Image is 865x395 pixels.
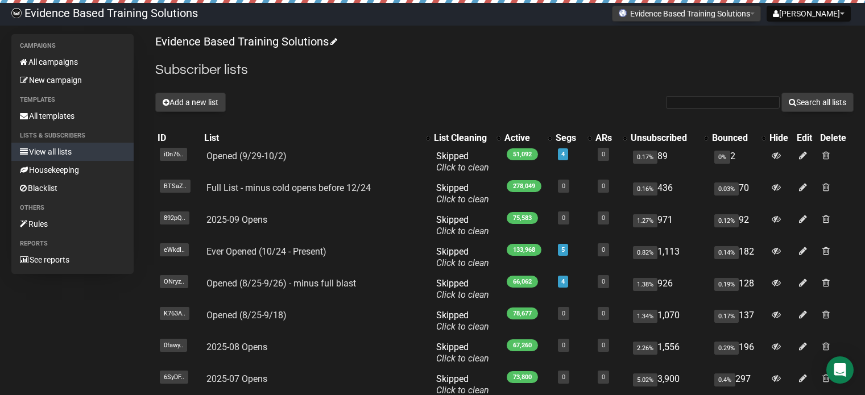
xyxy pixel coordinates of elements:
[714,214,739,227] span: 0.12%
[602,151,605,158] a: 0
[11,107,134,125] a: All templates
[797,132,816,144] div: Edit
[562,182,565,190] a: 0
[507,307,538,319] span: 78,677
[633,342,657,355] span: 2.26%
[160,275,188,288] span: ONryz..
[820,132,851,144] div: Delete
[556,132,582,144] div: Segs
[436,194,489,205] a: Click to clean
[436,353,489,364] a: Click to clean
[206,214,267,225] a: 2025-09 Opens
[11,39,134,53] li: Campaigns
[434,132,491,144] div: List Cleaning
[781,93,854,112] button: Search all lists
[714,342,739,355] span: 0.29%
[602,214,605,222] a: 0
[561,278,565,285] a: 4
[11,143,134,161] a: View all lists
[436,226,489,236] a: Click to clean
[507,244,541,256] span: 133,968
[562,342,565,349] a: 0
[767,130,794,146] th: Hide: No sort applied, sorting is disabled
[206,246,326,257] a: Ever Opened (10/24 - Present)
[436,162,489,173] a: Click to clean
[562,214,565,222] a: 0
[628,178,710,210] td: 436
[710,305,767,337] td: 137
[628,210,710,242] td: 971
[710,146,767,178] td: 2
[432,130,502,146] th: List Cleaning: No sort applied, activate to apply an ascending sort
[631,132,698,144] div: Unsubscribed
[11,237,134,251] li: Reports
[562,373,565,381] a: 0
[206,182,371,193] a: Full List - minus cold opens before 12/24
[202,130,432,146] th: List: No sort applied, activate to apply an ascending sort
[562,310,565,317] a: 0
[206,310,287,321] a: Opened (8/25-9/18)
[436,151,489,173] span: Skipped
[155,93,226,112] button: Add a new list
[155,35,336,48] a: Evidence Based Training Solutions
[436,182,489,205] span: Skipped
[160,371,188,384] span: 6SyDF..
[158,132,200,144] div: ID
[160,180,191,193] span: BTSaZ..
[628,242,710,273] td: 1,113
[826,356,854,384] div: Open Intercom Messenger
[612,6,761,22] button: Evidence Based Training Solutions
[160,211,189,224] span: 892pQ..
[11,215,134,233] a: Rules
[818,130,854,146] th: Delete: No sort applied, sorting is disabled
[507,339,538,351] span: 67,260
[633,182,657,196] span: 0.16%
[710,210,767,242] td: 92
[11,8,22,18] img: 6a635aadd5b086599a41eda90e0773ac
[710,273,767,305] td: 128
[507,212,538,224] span: 75,583
[160,307,189,320] span: K763A..
[11,201,134,215] li: Others
[712,132,756,144] div: Bounced
[206,342,267,352] a: 2025-08 Opens
[628,273,710,305] td: 926
[160,148,187,161] span: iDn76..
[11,93,134,107] li: Templates
[561,151,565,158] a: 4
[502,130,553,146] th: Active: No sort applied, activate to apply an ascending sort
[714,151,730,164] span: 0%
[160,339,187,352] span: 0fawy..
[507,148,538,160] span: 51,092
[710,130,767,146] th: Bounced: No sort applied, activate to apply an ascending sort
[504,132,542,144] div: Active
[794,130,818,146] th: Edit: No sort applied, sorting is disabled
[593,130,628,146] th: ARs: No sort applied, activate to apply an ascending sort
[628,130,710,146] th: Unsubscribed: No sort applied, activate to apply an ascending sort
[602,182,605,190] a: 0
[602,373,605,381] a: 0
[436,257,489,268] a: Click to clean
[714,246,739,259] span: 0.14%
[436,342,489,364] span: Skipped
[633,151,657,164] span: 0.17%
[11,161,134,179] a: Housekeeping
[633,278,657,291] span: 1.38%
[628,146,710,178] td: 89
[155,60,854,80] h2: Subscriber lists
[602,342,605,349] a: 0
[553,130,593,146] th: Segs: No sort applied, activate to apply an ascending sort
[436,289,489,300] a: Click to clean
[561,246,565,253] a: 5
[714,310,739,323] span: 0.17%
[710,178,767,210] td: 70
[602,246,605,253] a: 0
[436,310,489,332] span: Skipped
[633,373,657,386] span: 5.02%
[507,276,538,288] span: 66,062
[206,151,287,161] a: Opened (9/29-10/2)
[436,321,489,332] a: Click to clean
[767,6,851,22] button: [PERSON_NAME]
[628,337,710,369] td: 1,556
[204,132,420,144] div: List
